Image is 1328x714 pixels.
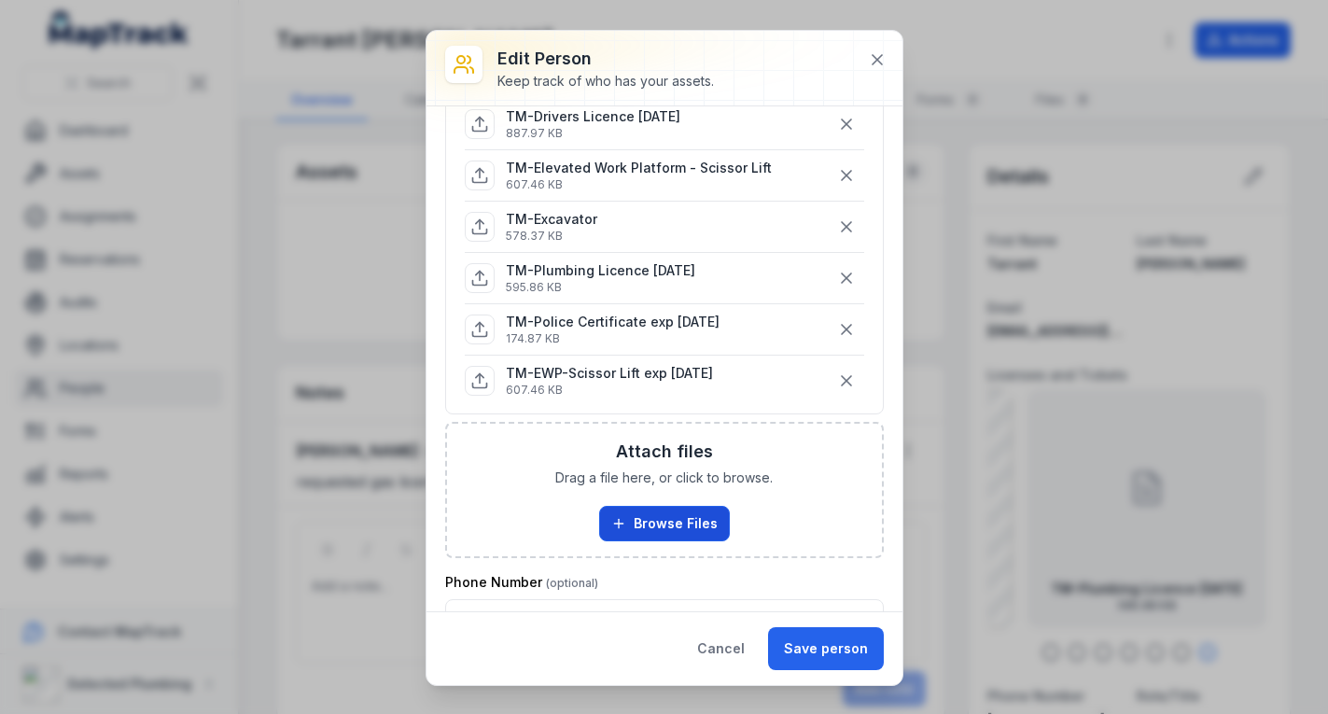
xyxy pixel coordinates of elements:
p: 607.46 KB [506,383,713,398]
h3: Edit person [497,46,714,72]
p: TM-EWP-Scissor Lift exp [DATE] [506,364,713,383]
p: 578.37 KB [506,229,597,244]
p: TM-Police Certificate exp [DATE] [506,313,720,331]
p: 174.87 KB [506,331,720,346]
p: TM-Excavator [506,210,597,229]
p: TM-Plumbing Licence [DATE] [506,261,695,280]
button: Cancel [681,627,761,670]
button: Save person [768,627,884,670]
p: 595.86 KB [506,280,695,295]
button: Browse Files [599,506,730,541]
h3: Attach files [616,439,713,465]
p: TM-Elevated Work Platform - Scissor Lift [506,159,772,177]
p: 607.46 KB [506,177,772,192]
p: TM-Drivers Licence [DATE] [506,107,680,126]
span: Drag a file here, or click to browse. [555,469,773,487]
div: Keep track of who has your assets. [497,72,714,91]
p: 887.97 KB [506,126,680,141]
label: Phone Number [445,573,598,592]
